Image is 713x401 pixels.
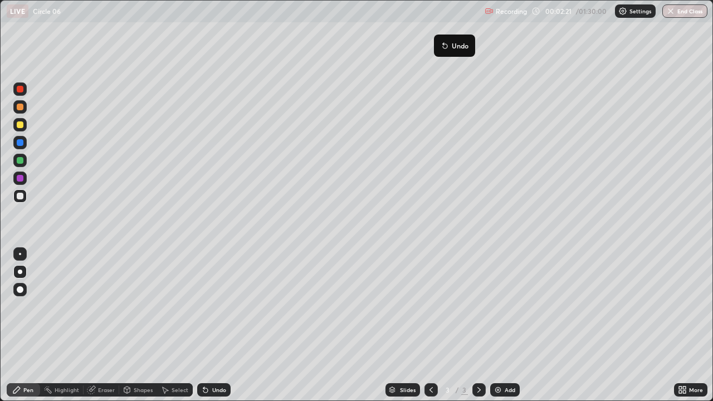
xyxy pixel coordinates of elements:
[55,387,79,393] div: Highlight
[689,387,703,393] div: More
[452,41,468,50] p: Undo
[494,385,502,394] img: add-slide-button
[134,387,153,393] div: Shapes
[496,7,527,16] p: Recording
[666,7,675,16] img: end-class-cross
[442,387,453,393] div: 3
[400,387,416,393] div: Slides
[629,8,651,14] p: Settings
[456,387,459,393] div: /
[662,4,707,18] button: End Class
[618,7,627,16] img: class-settings-icons
[98,387,115,393] div: Eraser
[33,7,61,16] p: Circle 06
[212,387,226,393] div: Undo
[461,385,468,395] div: 3
[172,387,188,393] div: Select
[485,7,494,16] img: recording.375f2c34.svg
[23,387,33,393] div: Pen
[505,387,515,393] div: Add
[10,7,25,16] p: LIVE
[438,39,471,52] button: Undo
